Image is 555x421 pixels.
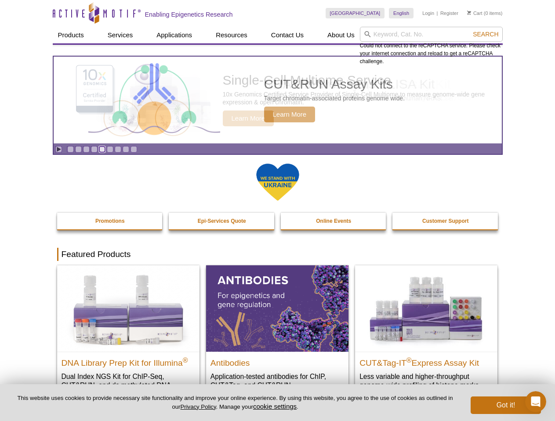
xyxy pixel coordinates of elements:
p: Application-tested antibodies for ChIP, CUT&Tag, and CUT&RUN. [210,372,344,390]
a: Products [53,27,89,43]
span: Search [473,31,498,38]
img: CUT&Tag-IT® Express Assay Kit [355,265,497,351]
a: Promotions [57,213,163,229]
a: Cart [467,10,482,16]
img: Your Cart [467,11,471,15]
a: Resources [210,27,253,43]
a: [GEOGRAPHIC_DATA] [326,8,385,18]
h2: DNA Library Prep Kit for Illumina [62,354,195,367]
img: All Antibodies [206,265,348,351]
article: 96-well ATAC-Seq [54,57,502,143]
a: Online Events [281,213,387,229]
a: CUT&Tag-IT® Express Assay Kit CUT&Tag-IT®Express Assay Kit Less variable and higher-throughput ge... [355,265,497,398]
a: Toggle autoplay [55,146,62,153]
p: Pre-loaded ready-to-use Tn5 transposomes and ATAC-Seq Buffer Set. [264,94,456,102]
a: Go to slide 4 [91,146,98,153]
li: (0 items) [467,8,503,18]
a: Go to slide 2 [75,146,82,153]
a: Privacy Policy [180,403,216,410]
button: Search [470,30,501,38]
p: This website uses cookies to provide necessary site functionality and improve your online experie... [14,394,456,411]
span: Learn More [264,107,316,122]
a: Go to slide 1 [67,146,74,153]
sup: ® [183,356,188,364]
div: Could not connect to the reCAPTCHA service. Please check your internet connection and reload to g... [360,27,503,65]
a: Login [422,10,434,16]
iframe: Intercom live chat [525,391,546,412]
a: Contact Us [266,27,309,43]
img: Active Motif Kit photo [99,67,209,133]
p: Dual Index NGS Kit for ChIP-Seq, CUT&RUN, and ds methylated DNA assays. [62,372,195,399]
a: Go to slide 5 [99,146,105,153]
a: About Us [322,27,360,43]
strong: Online Events [316,218,351,224]
a: Go to slide 9 [131,146,137,153]
img: DNA Library Prep Kit for Illumina [57,265,200,351]
sup: ® [406,356,412,364]
a: Go to slide 8 [123,146,129,153]
li: | [437,8,438,18]
p: Less variable and higher-throughput genome-wide profiling of histone marks​. [359,372,493,390]
h2: 96-well ATAC-Seq [264,78,456,91]
strong: Promotions [95,218,125,224]
a: Epi-Services Quote [169,213,275,229]
img: We Stand With Ukraine [256,163,300,202]
button: cookie settings [253,403,297,410]
a: Go to slide 7 [115,146,121,153]
a: Register [440,10,458,16]
a: Go to slide 6 [107,146,113,153]
a: Services [102,27,138,43]
h2: Antibodies [210,354,344,367]
strong: Customer Support [422,218,468,224]
a: Active Motif Kit photo 96-well ATAC-Seq Pre-loaded ready-to-use Tn5 transposomes and ATAC-Seq Buf... [54,57,502,143]
strong: Epi-Services Quote [198,218,246,224]
h2: CUT&Tag-IT Express Assay Kit [359,354,493,367]
h2: Enabling Epigenetics Research [145,11,233,18]
a: DNA Library Prep Kit for Illumina DNA Library Prep Kit for Illumina® Dual Index NGS Kit for ChIP-... [57,265,200,407]
h2: Featured Products [57,248,498,261]
a: Go to slide 3 [83,146,90,153]
a: Applications [151,27,197,43]
input: Keyword, Cat. No. [360,27,503,42]
button: Got it! [471,396,541,414]
a: All Antibodies Antibodies Application-tested antibodies for ChIP, CUT&Tag, and CUT&RUN. [206,265,348,398]
a: Customer Support [392,213,499,229]
a: English [389,8,414,18]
